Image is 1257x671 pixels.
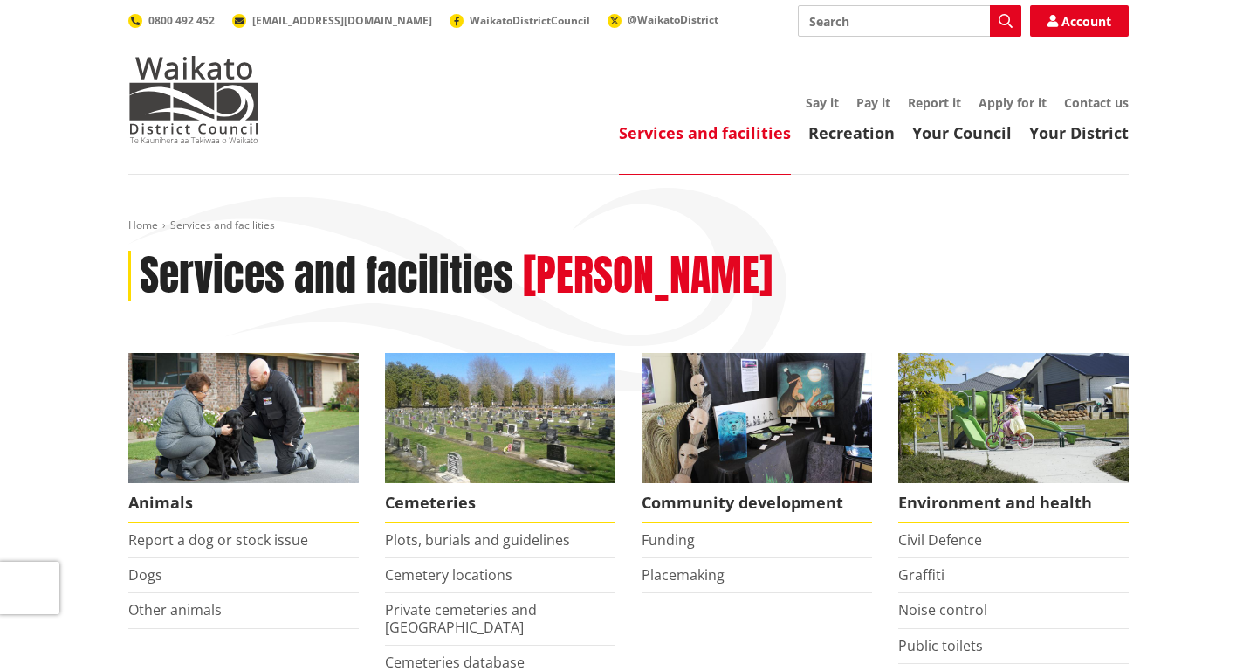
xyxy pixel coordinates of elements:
[908,94,961,111] a: Report it
[385,530,570,550] a: Plots, burials and guidelines
[898,353,1129,483] img: New housing in Pokeno
[806,94,839,111] a: Say it
[642,530,695,550] a: Funding
[385,483,615,523] span: Cemeteries
[979,94,1047,111] a: Apply for it
[642,483,872,523] span: Community development
[232,13,432,28] a: [EMAIL_ADDRESS][DOMAIN_NAME]
[856,94,890,111] a: Pay it
[1064,94,1129,111] a: Contact us
[128,353,359,483] img: Animal Control
[470,13,590,28] span: WaikatoDistrictCouncil
[898,636,983,655] a: Public toilets
[128,483,359,523] span: Animals
[898,530,982,550] a: Civil Defence
[912,122,1012,143] a: Your Council
[148,13,215,28] span: 0800 492 452
[128,56,259,143] img: Waikato District Council - Te Kaunihera aa Takiwaa o Waikato
[385,600,537,636] a: Private cemeteries and [GEOGRAPHIC_DATA]
[798,5,1021,37] input: Search input
[642,353,872,483] img: Matariki Travelling Suitcase Art Exhibition
[642,353,872,523] a: Matariki Travelling Suitcase Art Exhibition Community development
[170,218,275,232] span: Services and facilities
[128,353,359,523] a: Waikato District Council Animal Control team Animals
[385,353,615,483] img: Huntly Cemetery
[619,122,791,143] a: Services and facilities
[385,353,615,523] a: Huntly Cemetery Cemeteries
[808,122,895,143] a: Recreation
[898,353,1129,523] a: New housing in Pokeno Environment and health
[898,483,1129,523] span: Environment and health
[898,565,944,585] a: Graffiti
[898,600,987,619] a: Noise control
[128,218,1129,233] nav: breadcrumb
[128,218,158,232] a: Home
[1030,5,1129,37] a: Account
[608,12,718,27] a: @WaikatoDistrict
[385,565,512,585] a: Cemetery locations
[140,251,513,301] h1: Services and facilities
[128,565,162,585] a: Dogs
[628,12,718,27] span: @WaikatoDistrict
[128,530,308,550] a: Report a dog or stock issue
[252,13,432,28] span: [EMAIL_ADDRESS][DOMAIN_NAME]
[128,13,215,28] a: 0800 492 452
[450,13,590,28] a: WaikatoDistrictCouncil
[523,251,773,301] h2: [PERSON_NAME]
[1029,122,1129,143] a: Your District
[128,600,222,619] a: Other animals
[642,565,725,585] a: Placemaking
